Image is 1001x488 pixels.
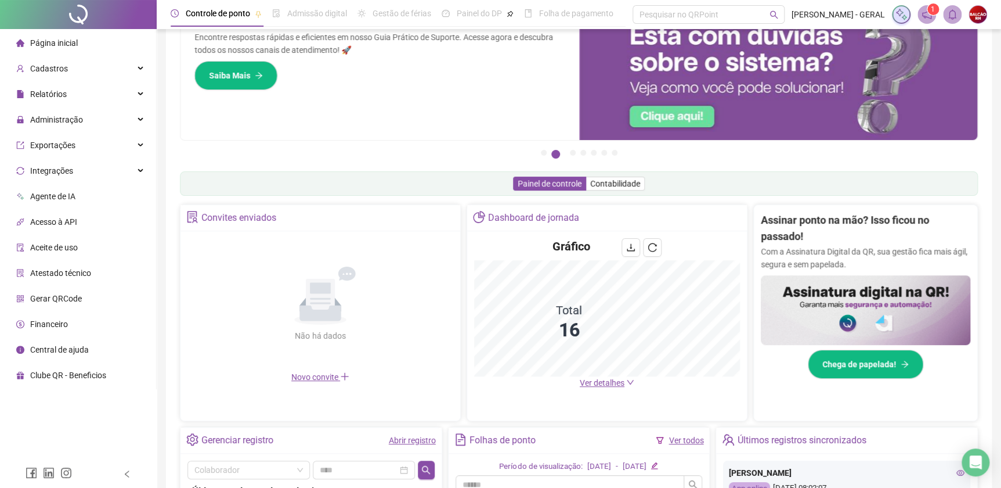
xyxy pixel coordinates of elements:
span: qrcode [16,295,24,303]
span: 1 [931,5,935,13]
span: Controle de ponto [186,9,250,18]
h2: Assinar ponto na mão? Isso ficou no passado! [761,212,970,245]
span: pie-chart [473,211,485,223]
span: solution [186,211,198,223]
div: Gerenciar registro [201,430,273,450]
span: Cadastros [30,64,68,73]
button: 6 [601,150,607,156]
span: gift [16,371,24,379]
span: [PERSON_NAME] - GERAL [792,8,885,21]
span: Agente de IA [30,192,75,201]
span: Página inicial [30,38,78,48]
span: pushpin [255,10,262,17]
span: Atestado técnico [30,268,91,278]
span: api [16,218,24,226]
div: [PERSON_NAME] [729,467,964,479]
span: Gestão de férias [373,9,431,18]
span: info-circle [16,346,24,354]
span: Novo convite [291,372,349,382]
span: Gerar QRCode [30,294,82,303]
span: notification [922,9,932,20]
span: Painel de controle [518,179,581,188]
div: Período de visualização: [499,461,582,473]
div: [DATE] [587,461,610,473]
span: reload [648,243,657,252]
div: Dashboard de jornada [488,208,579,228]
button: 7 [612,150,617,156]
span: Administração [30,115,83,124]
span: Central de ajuda [30,345,89,354]
span: Financeiro [30,320,68,329]
span: Folha de pagamento [539,9,613,18]
span: export [16,141,24,149]
span: arrow-right [901,360,909,368]
span: sync [16,167,24,175]
span: Integrações [30,166,73,175]
span: bell [947,9,957,20]
span: download [626,243,635,252]
img: banner%2F02c71560-61a6-44d4-94b9-c8ab97240462.png [761,275,970,345]
span: Ver detalhes [580,378,624,387]
span: solution [16,269,24,277]
img: sparkle-icon.fc2bf0ac1784a2077858766a79e2daf3.svg [895,8,908,21]
button: 2 [551,150,560,159]
span: Painel do DP [457,9,502,18]
a: Ver todos [668,436,703,445]
button: 3 [570,150,576,156]
div: [DATE] [622,461,646,473]
span: facebook [26,467,37,479]
h4: Gráfico [552,238,590,254]
div: Open Intercom Messenger [962,448,989,476]
button: 4 [580,150,586,156]
span: home [16,39,24,47]
img: banner%2F0cf4e1f0-cb71-40ef-aa93-44bd3d4ee559.png [579,1,978,140]
button: 5 [591,150,597,156]
div: Convites enviados [201,208,276,228]
div: Não há dados [267,329,374,342]
span: Contabilidade [590,179,640,188]
span: lock [16,116,24,124]
span: Aceite de uso [30,243,78,252]
span: setting [186,433,198,446]
span: Acesso à API [30,217,77,227]
span: file [16,90,24,98]
span: edit [651,462,658,469]
p: Com a Assinatura Digital da QR, sua gestão fica mais ágil, segura e sem papelada. [761,245,970,271]
a: Abrir registro [389,436,436,445]
span: dollar [16,320,24,328]
span: Saiba Mais [209,69,250,82]
p: Encontre respostas rápidas e eficientes em nosso Guia Prático de Suporte. Acesse agora e descubra... [194,31,565,56]
span: file-text [454,433,467,446]
span: Exportações [30,141,75,150]
span: instagram [60,467,72,479]
span: audit [16,243,24,252]
span: search [769,10,778,19]
span: book [524,9,532,17]
span: plus [340,372,349,381]
span: Admissão digital [287,9,347,18]
div: - [615,461,617,473]
span: Clube QR - Beneficios [30,371,106,380]
div: Folhas de ponto [469,430,536,450]
sup: 1 [927,3,939,15]
span: Relatórios [30,89,67,99]
span: file-done [272,9,280,17]
a: Ver detalhes down [580,378,634,387]
button: Chega de papelada! [808,350,923,379]
button: 1 [541,150,547,156]
span: left [123,470,131,478]
span: sun [357,9,366,17]
span: clock-circle [171,9,179,17]
div: Últimos registros sincronizados [738,430,866,450]
span: dashboard [442,9,450,17]
span: eye [956,469,964,477]
span: linkedin [43,467,55,479]
span: search [421,465,431,475]
span: team [722,433,734,446]
span: Chega de papelada! [822,358,896,371]
span: pushpin [507,10,514,17]
span: filter [656,436,664,444]
span: down [626,378,634,386]
img: 61831 [969,6,986,23]
button: Saiba Mais [194,61,277,90]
